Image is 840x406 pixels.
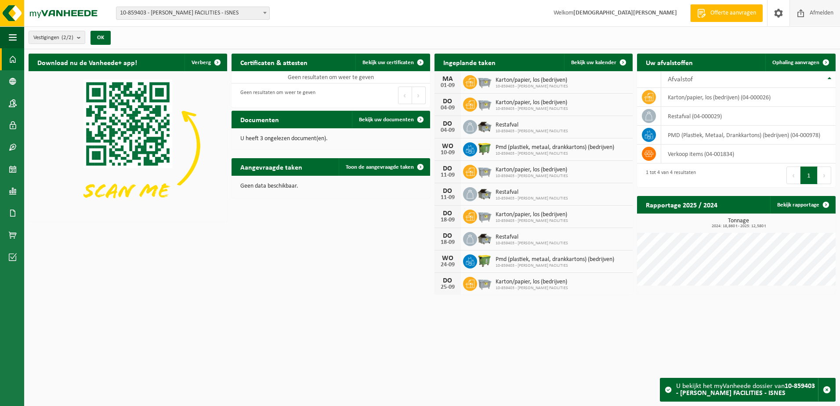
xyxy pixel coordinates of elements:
[661,88,836,107] td: karton/papier, los (bedrijven) (04-000026)
[477,96,492,111] img: WB-2500-GAL-GY-01
[496,263,614,268] span: 10-859403 - [PERSON_NAME] FACILITIES
[496,99,568,106] span: Karton/papier, los (bedrijven)
[439,277,456,284] div: DO
[439,127,456,134] div: 04-09
[412,87,426,104] button: Next
[232,71,430,83] td: Geen resultaten om weer te geven
[359,117,414,123] span: Bekijk uw documenten
[439,120,456,127] div: DO
[786,167,800,184] button: Previous
[637,196,726,213] h2: Rapportage 2025 / 2024
[641,224,836,228] span: 2024: 18,860 t - 2025: 12,580 t
[496,122,568,129] span: Restafval
[477,119,492,134] img: WB-5000-GAL-GY-01
[477,74,492,89] img: WB-2500-GAL-GY-01
[62,35,73,40] count: (2/2)
[676,383,815,397] strong: 10-859403 - [PERSON_NAME] FACILITIES - ISNES
[496,84,568,89] span: 10-859403 - [PERSON_NAME] FACILITIES
[573,10,677,16] strong: [DEMOGRAPHIC_DATA][PERSON_NAME]
[661,126,836,145] td: PMD (Plastiek, Metaal, Drankkartons) (bedrijven) (04-000978)
[240,136,421,142] p: U heeft 3 ongelezen document(en).
[29,71,227,220] img: Download de VHEPlus App
[496,211,568,218] span: Karton/papier, los (bedrijven)
[439,76,456,83] div: MA
[116,7,270,20] span: 10-859403 - ELIA CRÉALYS FACILITIES - ISNES
[496,279,568,286] span: Karton/papier, los (bedrijven)
[352,111,429,128] a: Bekijk uw documenten
[236,86,315,105] div: Geen resultaten om weer te geven
[772,60,819,65] span: Ophaling aanvragen
[439,255,456,262] div: WO
[496,174,568,179] span: 10-859403 - [PERSON_NAME] FACILITIES
[232,111,288,128] h2: Documenten
[661,145,836,163] td: verkoop items (04-001834)
[439,284,456,290] div: 25-09
[439,195,456,201] div: 11-09
[496,129,568,134] span: 10-859403 - [PERSON_NAME] FACILITIES
[676,378,818,401] div: U bekijkt het myVanheede dossier van
[496,151,614,156] span: 10-859403 - [PERSON_NAME] FACILITIES
[641,166,696,185] div: 1 tot 4 van 4 resultaten
[439,98,456,105] div: DO
[439,232,456,239] div: DO
[477,141,492,156] img: WB-1100-HPE-GN-50
[496,106,568,112] span: 10-859403 - [PERSON_NAME] FACILITIES
[398,87,412,104] button: Previous
[439,262,456,268] div: 24-09
[496,77,568,84] span: Karton/papier, los (bedrijven)
[439,143,456,150] div: WO
[477,186,492,201] img: WB-5000-GAL-GY-01
[33,31,73,44] span: Vestigingen
[496,241,568,246] span: 10-859403 - [PERSON_NAME] FACILITIES
[477,163,492,178] img: WB-2500-GAL-GY-01
[496,256,614,263] span: Pmd (plastiek, metaal, drankkartons) (bedrijven)
[661,107,836,126] td: restafval (04-000029)
[29,31,85,44] button: Vestigingen(2/2)
[477,275,492,290] img: WB-2500-GAL-GY-01
[564,54,632,71] a: Bekijk uw kalender
[439,150,456,156] div: 10-09
[668,76,693,83] span: Afvalstof
[434,54,504,71] h2: Ingeplande taken
[439,83,456,89] div: 01-09
[439,165,456,172] div: DO
[708,9,758,18] span: Offerte aanvragen
[339,158,429,176] a: Toon de aangevraagde taken
[496,144,614,151] span: Pmd (plastiek, metaal, drankkartons) (bedrijven)
[439,105,456,111] div: 04-09
[232,54,316,71] h2: Certificaten & attesten
[477,208,492,223] img: WB-2500-GAL-GY-01
[439,239,456,246] div: 18-09
[240,183,421,189] p: Geen data beschikbaar.
[362,60,414,65] span: Bekijk uw certificaten
[818,167,831,184] button: Next
[477,231,492,246] img: WB-5000-GAL-GY-01
[496,286,568,291] span: 10-859403 - [PERSON_NAME] FACILITIES
[496,189,568,196] span: Restafval
[641,218,836,228] h3: Tonnage
[29,54,146,71] h2: Download nu de Vanheede+ app!
[439,217,456,223] div: 18-09
[770,196,835,214] a: Bekijk rapportage
[439,172,456,178] div: 11-09
[637,54,702,71] h2: Uw afvalstoffen
[800,167,818,184] button: 1
[439,210,456,217] div: DO
[192,60,211,65] span: Verberg
[571,60,616,65] span: Bekijk uw kalender
[232,158,311,175] h2: Aangevraagde taken
[185,54,226,71] button: Verberg
[346,164,414,170] span: Toon de aangevraagde taken
[496,234,568,241] span: Restafval
[355,54,429,71] a: Bekijk uw certificaten
[690,4,763,22] a: Offerte aanvragen
[496,196,568,201] span: 10-859403 - [PERSON_NAME] FACILITIES
[765,54,835,71] a: Ophaling aanvragen
[116,7,269,19] span: 10-859403 - ELIA CRÉALYS FACILITIES - ISNES
[477,253,492,268] img: WB-1100-HPE-GN-50
[91,31,111,45] button: OK
[496,218,568,224] span: 10-859403 - [PERSON_NAME] FACILITIES
[439,188,456,195] div: DO
[496,167,568,174] span: Karton/papier, los (bedrijven)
